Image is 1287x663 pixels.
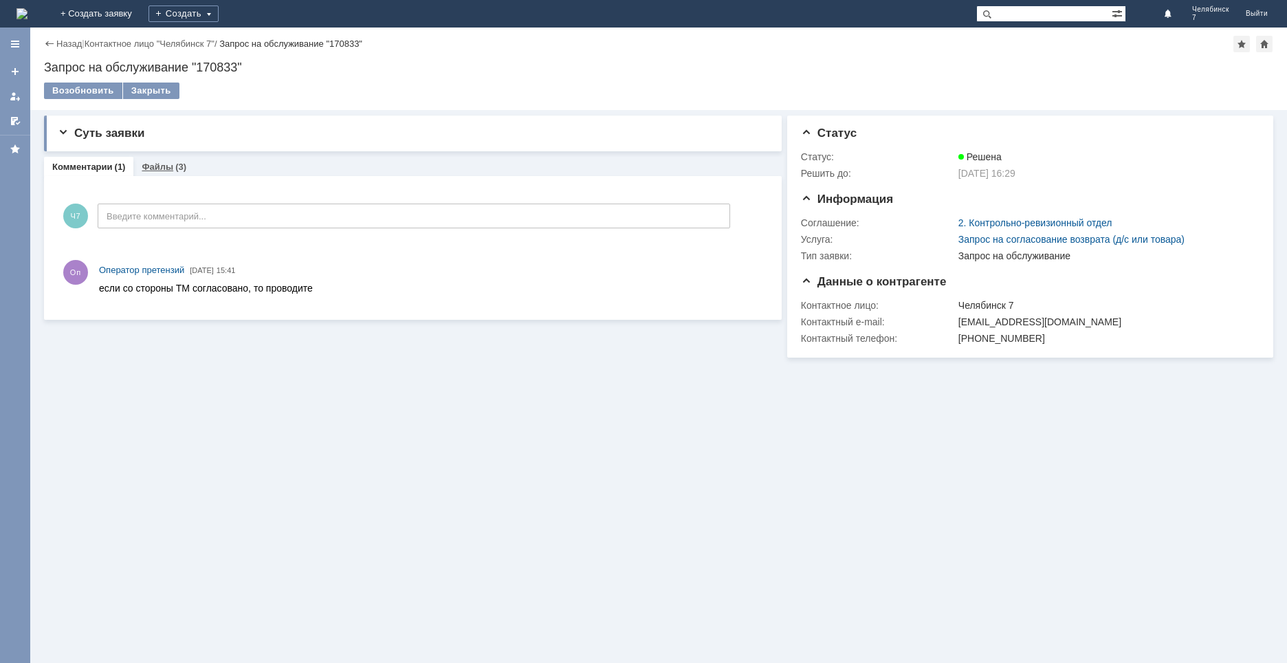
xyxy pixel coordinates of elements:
[44,61,1273,74] div: Запрос на обслуживание "170833"
[801,234,956,245] div: Услуга:
[58,127,144,140] span: Суть заявки
[801,250,956,261] div: Тип заявки:
[16,8,27,19] img: logo
[1192,14,1229,22] span: 7
[801,275,947,288] span: Данные о контрагенте
[85,39,214,49] a: Контактное лицо "Челябинск 7"
[801,316,956,327] div: Контактный e-mail:
[99,263,184,277] a: Оператор претензий
[1233,36,1250,52] div: Добавить в избранное
[148,6,219,22] div: Создать
[1112,6,1125,19] span: Расширенный поиск
[175,162,186,172] div: (3)
[801,127,857,140] span: Статус
[801,217,956,228] div: Соглашение:
[958,234,1185,245] a: Запрос на согласование возврата (д/с или товара)
[958,217,1112,228] a: 2. Контрольно-ревизионный отдел
[115,162,126,172] div: (1)
[217,266,236,274] span: 15:41
[142,162,173,172] a: Файлы
[63,204,88,228] span: Ч7
[16,8,27,19] a: Перейти на домашнюю страницу
[801,168,956,179] div: Решить до:
[958,316,1253,327] div: [EMAIL_ADDRESS][DOMAIN_NAME]
[958,333,1253,344] div: [PHONE_NUMBER]
[958,168,1015,179] span: [DATE] 16:29
[958,151,1002,162] span: Решена
[958,300,1253,311] div: Челябинск 7
[99,265,184,275] span: Оператор претензий
[801,151,956,162] div: Статус:
[1192,6,1229,14] span: Челябинск
[4,110,26,132] a: Мои согласования
[56,39,82,49] a: Назад
[801,333,956,344] div: Контактный телефон:
[82,38,84,48] div: |
[958,250,1253,261] div: Запрос на обслуживание
[85,39,220,49] div: /
[1256,36,1273,52] div: Сделать домашней страницей
[52,162,113,172] a: Комментарии
[4,85,26,107] a: Мои заявки
[219,39,362,49] div: Запрос на обслуживание "170833"
[801,300,956,311] div: Контактное лицо:
[4,61,26,83] a: Создать заявку
[801,193,893,206] span: Информация
[190,266,214,274] span: [DATE]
